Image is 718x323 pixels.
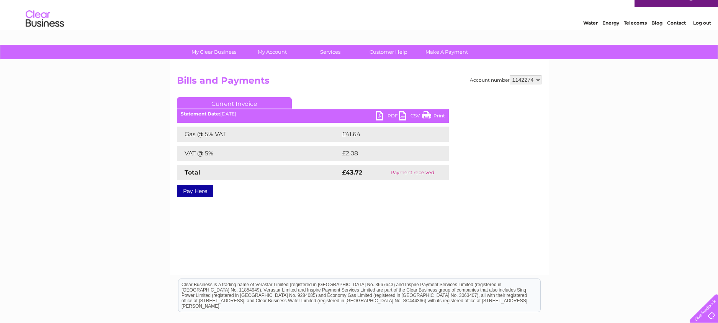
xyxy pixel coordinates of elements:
[177,111,449,117] div: [DATE]
[342,169,362,176] strong: £43.72
[177,75,541,90] h2: Bills and Payments
[624,33,647,38] a: Telecoms
[181,111,220,117] b: Statement Date:
[376,165,448,180] td: Payment received
[399,111,422,122] a: CSV
[602,33,619,38] a: Energy
[583,33,598,38] a: Water
[693,33,711,38] a: Log out
[240,45,304,59] a: My Account
[178,4,540,37] div: Clear Business is a trading name of Verastar Limited (registered in [GEOGRAPHIC_DATA] No. 3667643...
[340,127,433,142] td: £41.64
[667,33,686,38] a: Contact
[422,111,445,122] a: Print
[182,45,245,59] a: My Clear Business
[299,45,362,59] a: Services
[177,146,340,161] td: VAT @ 5%
[177,127,340,142] td: Gas @ 5% VAT
[470,75,541,84] div: Account number
[376,111,399,122] a: PDF
[177,97,292,109] a: Current Invoice
[574,4,626,13] a: 0333 014 3131
[340,146,431,161] td: £2.08
[177,185,213,197] a: Pay Here
[185,169,200,176] strong: Total
[25,20,64,43] img: logo.png
[651,33,662,38] a: Blog
[415,45,478,59] a: Make A Payment
[357,45,420,59] a: Customer Help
